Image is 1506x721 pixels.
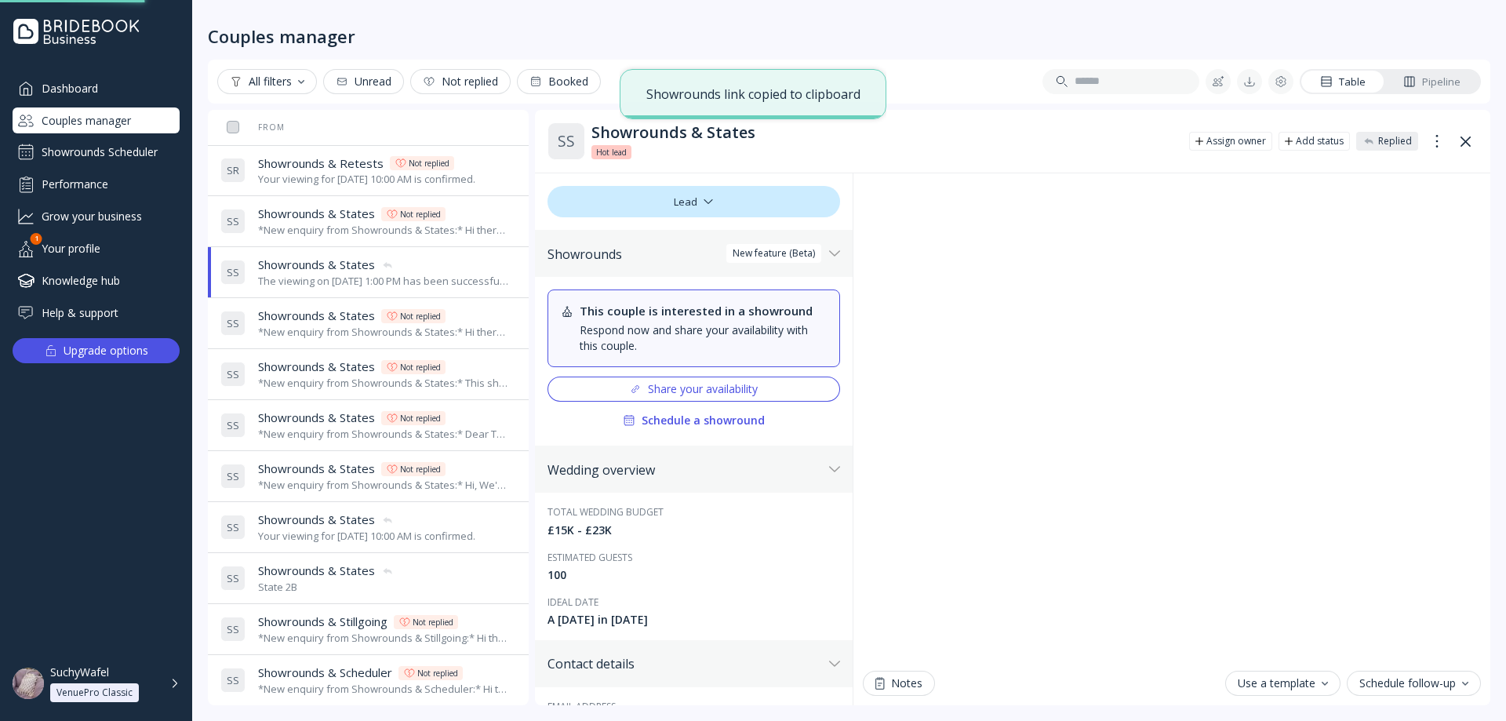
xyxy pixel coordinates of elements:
span: Showrounds & States [258,359,375,375]
div: Not replied [417,667,458,679]
div: Table [1320,75,1366,89]
a: Knowledge hub [13,268,180,293]
div: S S [220,515,246,540]
div: 100 [547,567,840,583]
div: Not replied [409,157,449,169]
div: Respond now and share your availability with this couple. [580,322,827,354]
div: S S [547,122,585,160]
img: dpr=1,fit=cover,g=face,w=48,h=48 [13,668,44,699]
div: This couple is interested in a showround [580,303,827,319]
div: Assign owner [1206,135,1266,147]
a: Couples manager [13,107,180,133]
div: Not replied [413,616,453,628]
div: 1 [31,233,42,245]
div: Ideal date [547,595,840,609]
div: Not replied [400,463,441,475]
div: VenuePro Classic [56,686,133,699]
span: Showrounds & States [258,257,375,273]
div: S S [220,464,246,489]
div: Your viewing for [DATE] 10:00 AM is confirmed. [258,529,475,544]
div: From [220,122,285,133]
div: Estimated guests [547,551,840,564]
span: Showrounds & Scheduler [258,665,392,681]
button: Booked [517,69,601,94]
div: S S [220,617,246,642]
button: Use a template [1225,671,1340,696]
div: Showrounds & States [591,123,1177,142]
div: Schedule follow-up [1359,677,1468,690]
span: Showrounds & States [258,563,375,579]
div: Showrounds [547,246,823,262]
button: Share your availability [547,377,840,402]
button: Upgrade options [13,338,180,363]
span: Hot lead [596,146,627,158]
div: *New enquiry from Showrounds & States:* Hi, We're interested in your venue! Can you let us know w... [258,478,510,493]
div: S S [220,566,246,591]
div: Pipeline [1403,75,1461,89]
div: *New enquiry from Showrounds & Scheduler:* Hi there! We were hoping to use the Bridebook calendar... [258,682,510,697]
div: State 2B [258,580,394,595]
div: Contact details [547,656,823,672]
div: *New enquiry from Showrounds & States:* Hi there! We were hoping to use the Bridebook calendar to... [258,325,510,340]
iframe: Chat Widget [1428,646,1506,721]
button: Schedule a showround [547,408,840,433]
div: S S [220,362,246,387]
div: *New enquiry from Showrounds & Stillgoing:* Hi there! We were hoping to use the Bridebook calenda... [258,631,510,646]
div: SuchyWafel [50,665,109,679]
div: Not replied [423,75,498,88]
a: Your profile1 [13,235,180,261]
span: Showrounds & States [258,410,375,426]
div: Upgrade options [64,340,148,362]
div: S S [220,209,246,234]
div: Booked [529,75,588,88]
div: Not replied [400,361,441,373]
div: Not replied [400,310,441,322]
div: *New enquiry from Showrounds & States:* This should trigger State 2B. Request more availability +... [258,376,510,391]
div: *New enquiry from Showrounds & States:* Dear Team, Your venue has caught our eye for our upcoming... [258,427,510,442]
div: Share your availability [629,383,758,395]
a: Help & support [13,300,180,326]
div: Couples manager [208,25,355,47]
div: Use a template [1238,677,1328,690]
div: Not replied [400,208,441,220]
div: S S [220,413,246,438]
div: Your viewing for [DATE] 10:00 AM is confirmed. [258,172,475,187]
div: £15K - £23K [547,523,840,538]
div: Total wedding budget [547,505,840,519]
div: Email address [547,700,840,713]
div: S S [220,260,246,285]
a: Dashboard [13,75,180,101]
div: Add status [1296,135,1344,147]
div: The viewing on [DATE] 1:00 PM has been successfully cancelled by SuchyWafel. [258,274,510,289]
div: Replied [1378,135,1412,147]
div: Lead [547,186,840,217]
div: Not replied [400,412,441,424]
div: Wedding overview [547,462,823,478]
a: Showrounds Scheduler [13,140,180,165]
a: Grow your business [13,203,180,229]
div: *New enquiry from Showrounds & States:* Hi there! We were hoping to use the Bridebook calendar to... [258,223,510,238]
div: New feature (Beta) [733,247,815,260]
div: Performance [13,171,180,197]
div: Notes [875,677,922,690]
div: Showrounds link copied to clipboard [646,86,860,103]
span: Showrounds & Retests [258,155,384,172]
span: Showrounds & States [258,308,375,324]
div: S S [220,311,246,336]
iframe: Chat [863,173,1481,661]
div: All filters [230,75,304,88]
span: Showrounds & States [258,512,375,528]
button: Unread [323,69,404,94]
button: Not replied [410,69,511,94]
button: Schedule follow-up [1347,671,1481,696]
div: S S [220,668,246,693]
span: Showrounds & States [258,206,375,222]
div: A [DATE] in [DATE] [547,612,840,628]
span: Showrounds & States [258,461,375,477]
